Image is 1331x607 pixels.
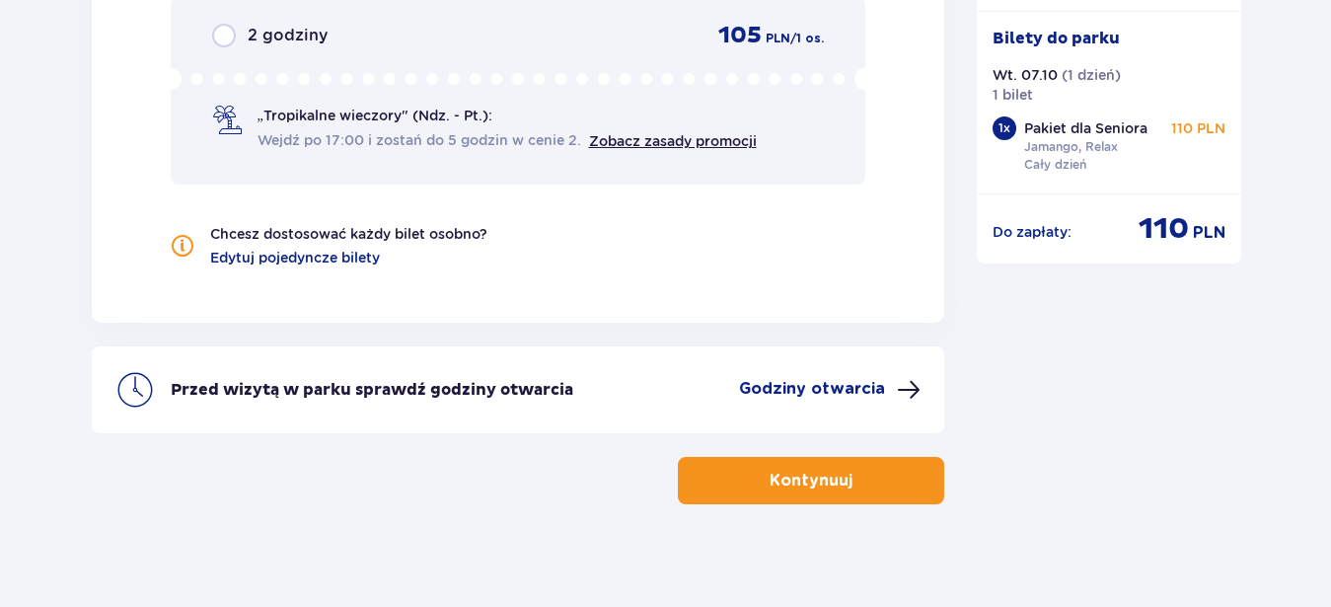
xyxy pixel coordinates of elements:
[210,224,487,244] p: Chcesz dostosować każdy bilet osobno?
[739,378,921,402] button: Godziny otwarcia
[171,379,573,401] p: Przed wizytą w parku sprawdź godziny otwarcia
[589,133,757,149] a: Zobacz zasady promocji
[258,130,581,150] span: Wejdź po 17:00 i zostań do 5 godzin w cenie 2.
[1139,210,1189,248] p: 110
[993,222,1072,242] p: Do zapłaty :
[993,65,1058,85] p: Wt. 07.10
[1193,222,1225,244] p: PLN
[1024,156,1086,174] p: Cały dzień
[718,21,762,50] p: 105
[770,470,852,492] p: Kontynuuj
[1171,118,1225,138] p: 110 PLN
[1024,138,1118,156] p: Jamango, Relax
[248,25,328,46] p: 2 godziny
[678,457,944,504] button: Kontynuuj
[739,378,885,400] p: Godziny otwarcia
[993,116,1016,140] div: 1 x
[790,30,824,47] p: / 1 os.
[766,30,790,47] p: PLN
[993,85,1033,105] p: 1 bilet
[210,248,380,267] a: Edytuj pojedyncze bilety
[1062,65,1121,85] p: ( 1 dzień )
[258,106,492,125] p: „Tropikalne wieczory" (Ndz. - Pt.):
[993,28,1120,49] p: Bilety do parku
[115,370,155,410] img: clock icon
[1024,118,1147,138] p: Pakiet dla Seniora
